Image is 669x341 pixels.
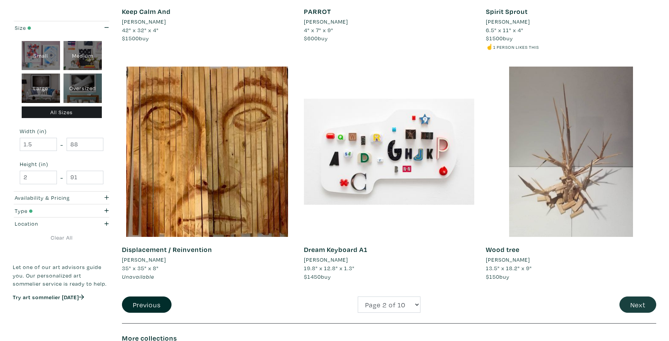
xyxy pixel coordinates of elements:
a: Keep Calm And [122,7,171,16]
li: [PERSON_NAME] [304,17,348,26]
li: ☝️ [486,43,656,51]
div: Small [22,41,60,70]
span: buy [486,273,509,280]
span: Unavailable [122,273,154,280]
span: buy [486,34,513,42]
span: $600 [304,34,318,42]
a: Spirit Sprout [486,7,528,16]
a: Clear All [13,233,110,242]
button: Location [13,218,110,230]
a: [PERSON_NAME] [122,17,292,26]
div: Size [15,24,82,32]
button: Availability & Pricing [13,192,110,204]
a: PARROT [304,7,331,16]
li: [PERSON_NAME] [486,17,530,26]
div: Large [22,74,60,103]
div: Oversized [63,74,102,103]
span: 4" x 7" x 9" [304,26,333,34]
a: Displacement / Reinvention [122,245,212,254]
button: Size [13,21,110,34]
span: $1500 [486,34,503,42]
a: Dream Keyboard A1 [304,245,367,254]
li: [PERSON_NAME] [122,255,166,264]
span: 42" x 32" x 4" [122,26,159,34]
p: Let one of our art advisors guide you. Our personalized art sommelier service is ready to help. [13,263,110,288]
li: [PERSON_NAME] [486,255,530,264]
iframe: Customer reviews powered by Trustpilot [13,309,110,325]
li: [PERSON_NAME] [304,255,348,264]
span: buy [122,34,149,42]
button: Type [13,204,110,217]
button: Next [619,296,656,313]
small: Height (in) [20,161,103,167]
div: Type [15,207,82,215]
span: $150 [486,273,499,280]
span: $1450 [304,273,321,280]
div: Availability & Pricing [15,194,82,202]
span: 19.8" x 12.8" x 1.3" [304,264,355,272]
a: [PERSON_NAME] [486,17,656,26]
li: [PERSON_NAME] [122,17,166,26]
small: Width (in) [20,129,103,134]
a: [PERSON_NAME] [304,255,474,264]
span: buy [304,34,328,42]
span: - [60,172,63,183]
a: [PERSON_NAME] [304,17,474,26]
span: 13.5" x 18.2" x 9" [486,264,532,272]
a: Wood tree [486,245,520,254]
span: - [60,139,63,150]
span: 35" x 35" x 8" [122,264,159,272]
div: Location [15,219,82,228]
div: Medium [63,41,102,70]
div: All Sizes [22,106,102,118]
small: 1 person likes this [493,44,539,50]
button: Previous [122,296,172,313]
a: [PERSON_NAME] [486,255,656,264]
span: $1500 [122,34,139,42]
span: 6.5" x 11" x 4" [486,26,523,34]
a: Try art sommelier [DATE] [13,293,84,301]
span: buy [304,273,331,280]
a: [PERSON_NAME] [122,255,292,264]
